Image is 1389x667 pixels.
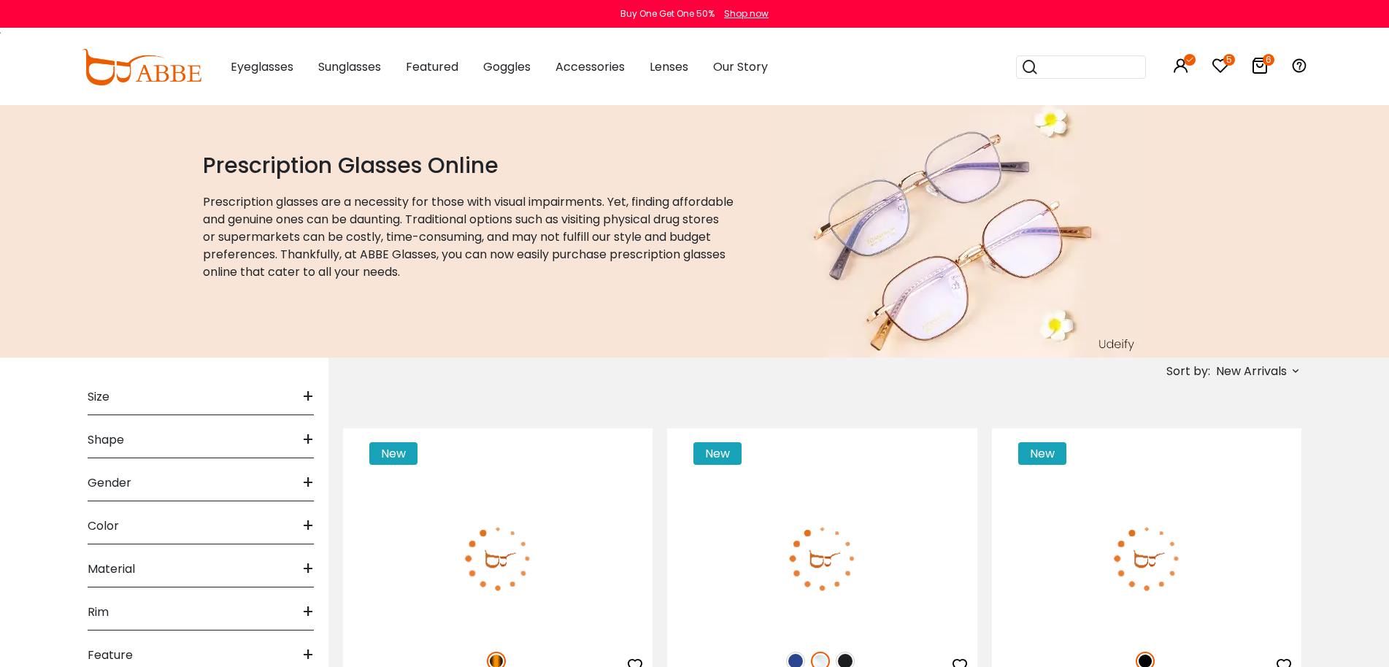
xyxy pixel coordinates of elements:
a: 5 [1212,60,1229,77]
span: + [302,466,314,501]
span: Color [88,509,119,544]
span: Our Story [713,58,768,75]
span: Material [88,552,135,587]
span: New [693,442,742,465]
img: Tortoise Rise - Plastic ,Adjust Nose Pads [343,481,653,636]
p: Prescription glasses are a necessity for those with visual impairments. Yet, finding affordable a... [203,193,734,281]
span: Sunglasses [318,58,381,75]
span: Accessories [555,58,625,75]
a: Shop now [717,7,769,20]
span: Featured [406,58,458,75]
div: Shop now [724,7,769,20]
span: + [302,595,314,630]
span: Gender [88,466,131,501]
i: 5 [1223,54,1235,66]
span: + [302,552,314,587]
i: 6 [1263,54,1274,66]
span: + [302,379,314,415]
span: Goggles [483,58,531,75]
span: + [302,423,314,458]
span: New [369,442,418,465]
span: Shape [88,423,124,458]
img: abbeglasses.com [82,49,201,85]
span: Sort by: [1166,363,1210,379]
img: prescription glasses online [770,102,1141,358]
span: New Arrivals [1216,358,1287,385]
img: Fclear Volume - TR ,Universal Bridge Fit [667,481,977,636]
h1: Prescription Glasses Online [203,153,734,179]
img: Black Bryn - Acetate ,Universal Bridge Fit [992,481,1301,636]
span: Eyeglasses [231,58,293,75]
span: + [302,509,314,544]
span: Rim [88,595,109,630]
div: Buy One Get One 50% [620,7,715,20]
span: Size [88,379,109,415]
span: New [1018,442,1066,465]
a: 6 [1251,60,1269,77]
span: Lenses [650,58,688,75]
